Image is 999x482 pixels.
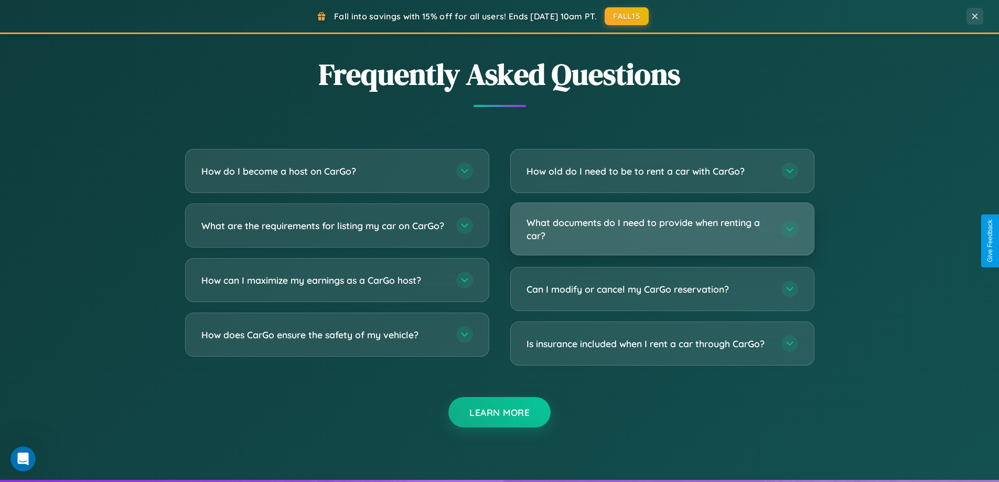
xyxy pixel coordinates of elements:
button: Learn More [448,397,551,427]
div: Give Feedback [986,220,994,262]
h3: What documents do I need to provide when renting a car? [527,216,771,242]
button: FALL15 [605,7,649,25]
h3: How can I maximize my earnings as a CarGo host? [201,274,446,287]
h3: How do I become a host on CarGo? [201,165,446,178]
span: Fall into savings with 15% off for all users! Ends [DATE] 10am PT. [334,11,597,22]
h2: Frequently Asked Questions [185,54,814,94]
h3: How old do I need to be to rent a car with CarGo? [527,165,771,178]
h3: How does CarGo ensure the safety of my vehicle? [201,328,446,341]
h3: What are the requirements for listing my car on CarGo? [201,219,446,232]
h3: Is insurance included when I rent a car through CarGo? [527,337,771,350]
h3: Can I modify or cancel my CarGo reservation? [527,283,771,296]
iframe: Intercom live chat [10,446,36,472]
